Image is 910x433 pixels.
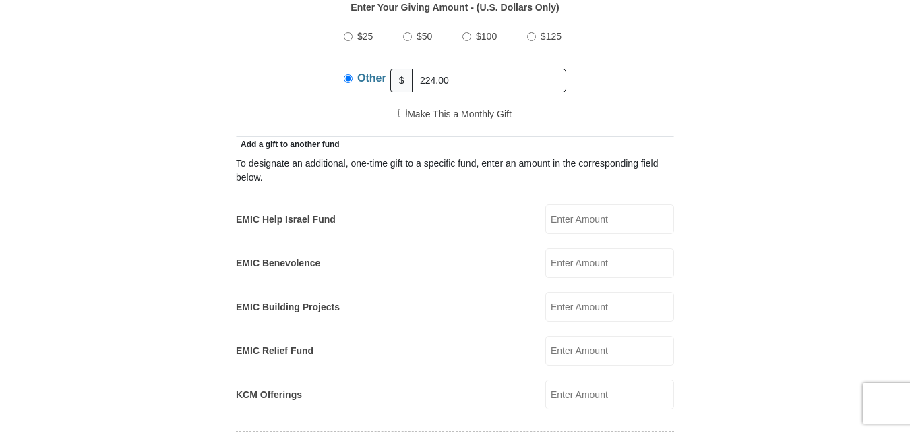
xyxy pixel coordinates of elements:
[351,2,559,13] strong: Enter Your Giving Amount - (U.S. Dollars Only)
[236,256,320,270] label: EMIC Benevolence
[545,292,674,322] input: Enter Amount
[236,300,340,314] label: EMIC Building Projects
[545,380,674,409] input: Enter Amount
[398,109,407,117] input: Make This a Monthly Gift
[236,388,302,402] label: KCM Offerings
[236,212,336,227] label: EMIC Help Israel Fund
[236,344,313,358] label: EMIC Relief Fund
[357,72,386,84] span: Other
[476,31,497,42] span: $100
[545,204,674,234] input: Enter Amount
[398,107,512,121] label: Make This a Monthly Gift
[390,69,413,92] span: $
[412,69,566,92] input: Other Amount
[545,248,674,278] input: Enter Amount
[545,336,674,366] input: Enter Amount
[357,31,373,42] span: $25
[417,31,432,42] span: $50
[236,140,340,149] span: Add a gift to another fund
[541,31,562,42] span: $125
[236,156,674,185] div: To designate an additional, one-time gift to a specific fund, enter an amount in the correspondin...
